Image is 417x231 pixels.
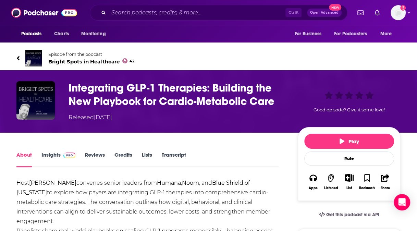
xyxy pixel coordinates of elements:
span: For Business [294,29,321,39]
span: Charts [54,29,69,39]
span: Good episode? Give it some love! [314,107,385,112]
span: Play [340,138,359,145]
strong: Noom [182,180,199,186]
span: Podcasts [21,29,41,39]
a: Show notifications dropdown [372,7,382,19]
div: Released [DATE] [69,113,112,122]
button: Bookmark [358,169,376,194]
div: Bookmark [359,186,375,190]
img: Bright Spots in Healthcare [25,50,42,66]
div: Listened [324,186,338,190]
span: Bright Spots in Healthcare [48,58,135,65]
button: open menu [330,27,377,40]
a: Lists [142,151,152,167]
span: Ctrl K [285,8,302,17]
strong: [PERSON_NAME] [29,180,76,186]
button: open menu [76,27,114,40]
button: Show profile menu [391,5,406,20]
a: Charts [50,27,73,40]
button: Apps [304,169,322,194]
a: Show notifications dropdown [355,7,366,19]
img: Podchaser - Follow, Share and Rate Podcasts [11,6,77,19]
span: Episode from the podcast [48,52,135,57]
div: List [346,186,352,190]
a: Reviews [85,151,105,167]
div: Show More ButtonList [340,169,358,194]
div: Share [380,186,390,190]
span: For Podcasters [334,29,367,39]
button: open menu [376,27,401,40]
a: Credits [114,151,132,167]
a: InsightsPodchaser Pro [41,151,75,167]
a: Bright Spots in HealthcareEpisode from the podcastBright Spots in Healthcare42 [16,50,209,66]
div: Open Intercom Messenger [394,194,410,210]
h1: Integrating GLP-1 Therapies: Building the New Playbook for Cardio-Metabolic Care [69,81,287,108]
span: More [380,29,392,39]
span: Monitoring [81,29,106,39]
span: Logged in as cnagle [391,5,406,20]
button: Play [304,134,394,149]
div: Rate [304,151,394,166]
button: Show More Button [342,174,356,181]
div: Search podcasts, credits, & more... [90,5,347,21]
button: Open AdvancedNew [307,9,342,17]
button: open menu [16,27,50,40]
button: Share [376,169,394,194]
input: Search podcasts, credits, & more... [109,7,285,18]
span: 42 [130,60,135,63]
span: Get this podcast via API [326,212,379,218]
div: Apps [309,186,318,190]
span: New [329,4,341,11]
span: Open Advanced [310,11,339,14]
a: Transcript [162,151,186,167]
a: Get this podcast via API [314,206,385,223]
img: User Profile [391,5,406,20]
a: About [16,151,32,167]
img: Integrating GLP-1 Therapies: Building the New Playbook for Cardio-Metabolic Care [16,81,55,120]
button: Listened [322,169,340,194]
button: open menu [290,27,330,40]
img: Podchaser Pro [63,153,75,158]
svg: Add a profile image [400,5,406,11]
strong: Humana [157,180,181,186]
